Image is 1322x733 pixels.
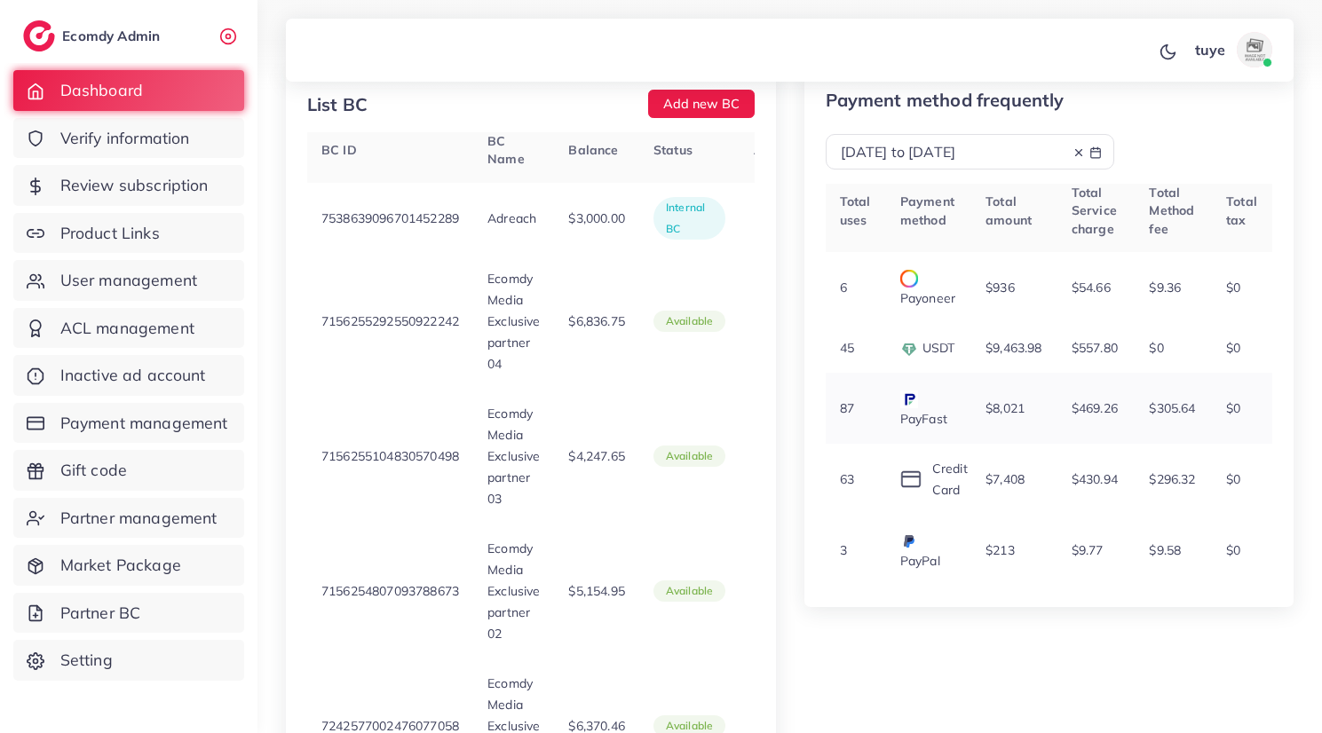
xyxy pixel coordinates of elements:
img: payment [900,390,918,408]
span: Partner BC [60,602,141,625]
p: $5,154.95 [568,580,624,602]
a: Partner BC [13,593,244,634]
a: Setting [13,640,244,681]
p: $296.32 [1149,469,1195,490]
a: Gift code [13,450,244,491]
span: Product Links [60,222,160,245]
p: USDT [900,337,955,359]
p: Ecomdy Media Exclusive partner 03 [487,403,540,509]
span: Payment management [60,412,228,435]
a: ACL management [13,308,244,349]
img: avatar [1237,32,1272,67]
a: Partner management [13,498,244,539]
p: $305.64 [1149,398,1195,419]
span: BC Name [487,133,525,167]
span: BC ID [321,142,357,158]
span: ACL management [60,317,194,340]
p: $6,836.75 [568,311,624,332]
a: User management [13,260,244,301]
p: $430.94 [1072,469,1118,490]
p: 6 [840,277,847,298]
p: $213 [986,540,1015,561]
p: 45 [840,337,854,359]
span: Total uses [840,193,871,227]
p: $9,463.98 [986,337,1041,359]
p: $54.66 [1072,277,1111,298]
span: Total amount [986,193,1032,227]
p: 7156254807093788673 [321,580,459,602]
p: 63 [840,469,854,490]
a: Market Package [13,545,244,586]
p: PayPal [900,529,957,571]
img: payment [900,341,918,359]
p: $0 [1226,540,1240,561]
span: Balance [568,142,618,158]
a: Inactive ad account [13,355,244,396]
div: List BC [307,91,368,117]
span: Setting [60,649,113,672]
p: $4,247.65 [568,445,624,467]
p: Payoneer [900,266,957,309]
span: Status [653,142,693,158]
img: payment [900,270,918,288]
p: 7156255104830570498 [321,445,459,467]
span: Gift code [60,459,127,482]
p: Ecomdy Media Exclusive partner 04 [487,268,540,374]
a: Product Links [13,213,244,254]
span: Dashboard [60,79,143,102]
p: $9.77 [1072,540,1104,561]
span: Verify information [60,127,190,150]
a: tuyeavatar [1184,32,1279,67]
p: 3 [840,540,847,561]
p: $0 [1149,337,1163,359]
a: Payment management [13,403,244,444]
p: available [666,580,713,602]
p: tuye [1195,39,1226,60]
p: $0 [1226,398,1240,419]
span: Market Package [60,554,181,577]
img: logo [23,20,55,51]
p: $3,000.00 [568,208,624,229]
p: $8,021 [986,398,1025,419]
p: 87 [840,398,854,419]
p: $9.36 [1149,277,1181,298]
button: Add new BC [648,90,755,118]
p: $0 [1226,277,1240,298]
span: Total tax [1226,193,1257,227]
span: User management [60,269,197,292]
p: $9.58 [1149,540,1181,561]
span: Partner management [60,507,218,530]
p: Internal BC [666,197,713,240]
p: $557.80 [1072,337,1118,359]
h2: Ecomdy Admin [62,28,164,44]
span: Inactive ad account [60,364,206,387]
p: available [666,445,713,467]
span: Total Method fee [1149,185,1194,237]
p: 7156255292550922242 [321,311,459,332]
p: $936 [986,277,1015,298]
p: $469.26 [1072,398,1118,419]
span: Action [754,142,793,158]
p: $0 [1226,469,1240,490]
p: $0 [1226,337,1240,359]
p: 7538639096701452289 [321,208,459,229]
span: Total Service charge [1072,185,1117,237]
a: Verify information [13,118,244,159]
span: [DATE] to [DATE] [841,143,956,161]
p: $7,408 [986,469,1025,490]
p: Credit Card [900,458,957,500]
p: available [666,311,713,332]
img: icon payment [900,470,922,488]
a: Review subscription [13,165,244,206]
a: logoEcomdy Admin [23,20,164,51]
p: PayFast [900,387,957,430]
p: Ecomdy Media Exclusive partner 02 [487,538,540,644]
img: payment [900,532,918,550]
p: Adreach [487,208,536,229]
span: Review subscription [60,174,209,197]
p: Payment method frequently [826,90,1114,111]
span: Payment method [900,193,954,227]
a: Dashboard [13,70,244,111]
